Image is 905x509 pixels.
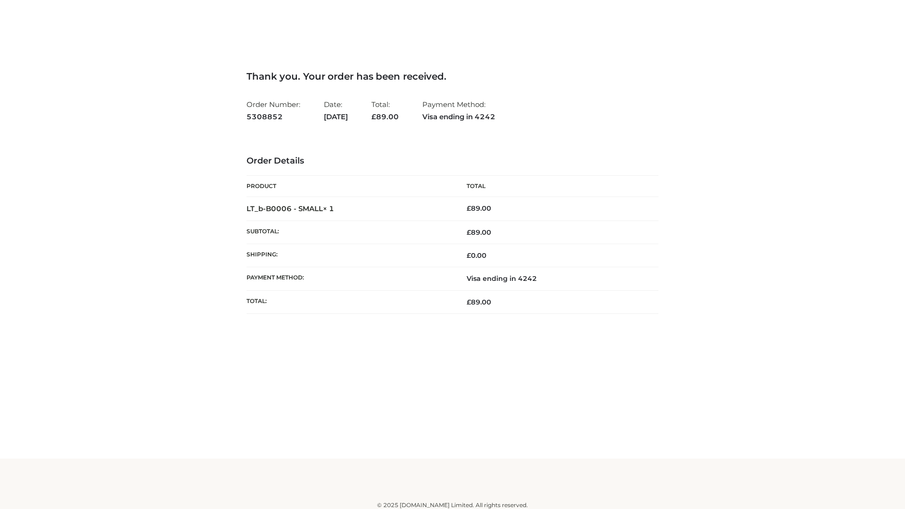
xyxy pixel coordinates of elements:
strong: 5308852 [247,111,300,123]
span: 89.00 [467,228,491,237]
th: Total [452,176,658,197]
span: 89.00 [371,112,399,121]
th: Subtotal: [247,221,452,244]
th: Total: [247,290,452,313]
strong: × 1 [323,204,334,213]
span: £ [467,228,471,237]
th: Shipping: [247,244,452,267]
bdi: 89.00 [467,204,491,213]
li: Date: [324,96,348,125]
span: £ [371,112,376,121]
strong: [DATE] [324,111,348,123]
span: 89.00 [467,298,491,306]
li: Payment Method: [422,96,495,125]
h3: Order Details [247,156,658,166]
span: £ [467,298,471,306]
bdi: 0.00 [467,251,486,260]
th: Product [247,176,452,197]
h3: Thank you. Your order has been received. [247,71,658,82]
td: Visa ending in 4242 [452,267,658,290]
li: Total: [371,96,399,125]
th: Payment method: [247,267,452,290]
span: £ [467,251,471,260]
li: Order Number: [247,96,300,125]
span: £ [467,204,471,213]
strong: LT_b-B0006 - SMALL [247,204,334,213]
strong: Visa ending in 4242 [422,111,495,123]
